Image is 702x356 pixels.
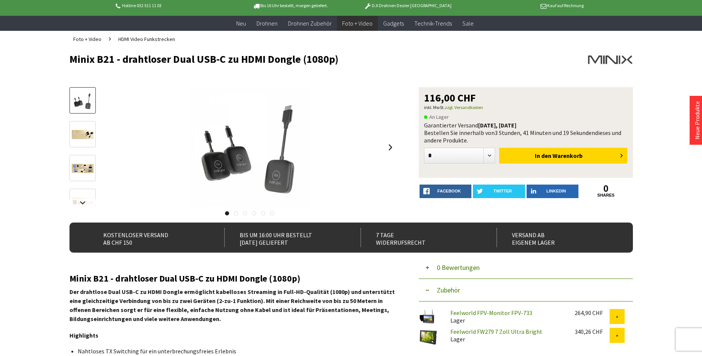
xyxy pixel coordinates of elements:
[444,328,569,343] div: Lager
[693,101,701,139] a: Neue Produkte
[466,1,584,10] p: Kauf auf Rechnung
[438,189,461,193] span: facebook
[236,20,246,27] span: Neu
[361,228,480,247] div: 7 Tage Widerrufsrecht
[69,53,520,65] h1: Minix B21 - drahtloser Dual USB-C zu HDMI Dongle (1080p)
[224,228,344,247] div: Bis um 16:00 Uhr bestellt [DATE] geliefert
[118,36,175,42] span: HDMI Video Funkstrecken
[575,309,610,317] div: 264,90 CHF
[495,129,595,136] span: 3 Stunden, 41 Minuten und 19 Sekunden
[424,92,476,103] span: 116,00 CHF
[527,185,579,198] a: LinkedIn
[535,152,551,159] span: In den
[78,347,390,355] li: Nahtloses TX Switching für ein unterbrechungsfreies Erlebnis
[419,328,438,347] img: Feelworld FW279 7 Zoll Ultra Bright
[494,189,512,193] span: twitter
[419,256,633,279] button: 0 Bewertungen
[445,105,483,110] a: zzgl. Versandkosten
[473,185,525,198] a: twitter
[337,16,378,31] a: Foto + Video
[383,20,404,27] span: Gadgets
[73,36,101,42] span: Foto + Video
[414,20,452,27] span: Technik-Trends
[424,121,628,144] div: Garantierter Versand Bestellen Sie innerhalb von dieses und andere Produkte.
[424,103,628,112] p: inkl. MwSt.
[349,1,466,10] p: DJI Drohnen Dealer [GEOGRAPHIC_DATA]
[257,20,278,27] span: Drohnen
[580,193,632,198] a: shares
[232,1,349,10] p: Bis 16 Uhr bestellt, morgen geliefert.
[499,148,627,164] button: In den Warenkorb
[588,53,633,66] img: Minix
[283,16,337,31] a: Drohnen Zubehör
[424,112,449,121] span: An Lager
[69,332,98,339] strong: Highlights
[69,274,396,283] h2: Minix B21 - drahtloser Dual USB-C zu HDMI Dongle (1080p)
[547,189,566,193] span: LinkedIn
[497,228,616,247] div: Versand ab eigenem Lager
[462,20,474,27] span: Sale
[457,16,479,31] a: Sale
[72,90,94,112] img: Vorschau: Minix B21 - drahtloser Dual USB-C zu HDMI Dongle (1080p)
[88,228,208,247] div: Kostenloser Versand ab CHF 150
[580,185,632,193] a: 0
[378,16,409,31] a: Gadgets
[69,288,395,323] strong: Der drahtlose Dual USB-C zu HDMI Dongle ermöglicht kabelloses Streaming in Full-HD-Qualität (1080...
[478,121,516,129] b: [DATE], [DATE]
[553,152,583,159] span: Warenkorb
[450,309,532,317] a: Feelworld FPV-Monitor FPV-733
[575,328,610,335] div: 340,26 CHF
[409,16,457,31] a: Technik-Trends
[420,185,472,198] a: facebook
[69,31,105,47] a: Foto + Video
[444,309,569,324] div: Lager
[251,16,283,31] a: Drohnen
[231,16,251,31] a: Neu
[115,1,232,10] p: Hotline 032 511 11 03
[115,31,179,47] a: HDMI Video Funkstrecken
[342,20,373,27] span: Foto + Video
[450,328,542,335] a: Feelworld FW279 7 Zoll Ultra Bright
[288,20,332,27] span: Drohnen Zubehör
[190,87,310,208] img: Minix B21 - drahtloser Dual USB-C zu HDMI Dongle (1080p)
[419,279,633,301] button: Zubehör
[419,309,438,324] img: Feelworld FPV-Monitor FPV-733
